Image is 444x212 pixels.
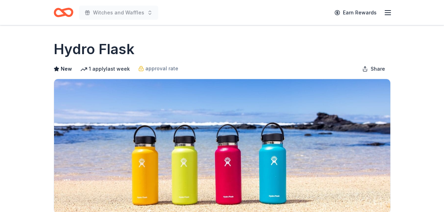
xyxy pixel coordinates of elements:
[79,6,158,20] button: Witches and Waffles
[80,65,130,73] div: 1 apply last week
[357,62,391,76] button: Share
[145,64,178,73] span: approval rate
[93,8,144,17] span: Witches and Waffles
[138,64,178,73] a: approval rate
[330,6,381,19] a: Earn Rewards
[54,39,134,59] h1: Hydro Flask
[371,65,385,73] span: Share
[61,65,72,73] span: New
[54,4,73,21] a: Home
